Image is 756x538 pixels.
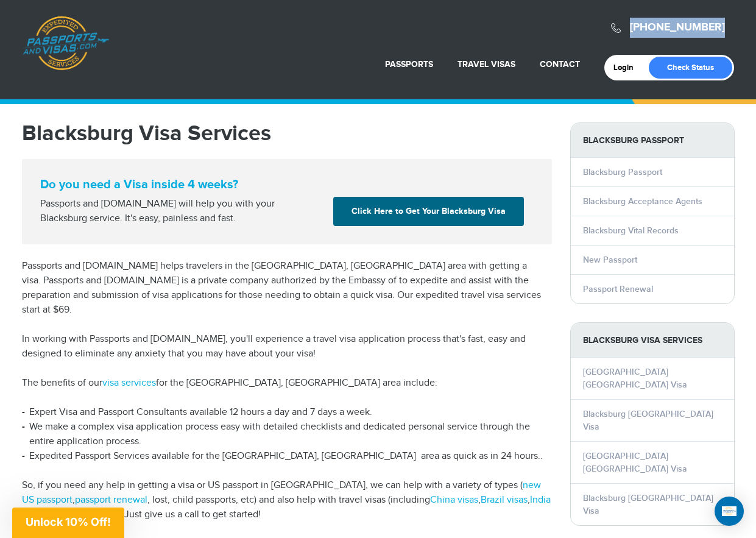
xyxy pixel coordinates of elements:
[35,197,329,226] div: Passports and [DOMAIN_NAME] will help you with your Blacksburg service. It's easy, painless and f...
[40,177,534,192] strong: Do you need a Visa inside 4 weeks?
[583,367,687,390] a: [GEOGRAPHIC_DATA] [GEOGRAPHIC_DATA] Visa
[22,480,541,506] a: new US passport
[583,451,687,474] a: [GEOGRAPHIC_DATA] [GEOGRAPHIC_DATA] Visa
[583,255,637,265] a: New Passport
[571,323,734,358] strong: Blacksburg Visa Services
[583,196,702,207] a: Blacksburg Acceptance Agents
[22,259,552,317] p: Passports and [DOMAIN_NAME] helps travelers in the [GEOGRAPHIC_DATA], [GEOGRAPHIC_DATA] area with...
[583,409,713,432] a: Blacksburg [GEOGRAPHIC_DATA] Visa
[22,420,552,449] li: We make a complex visa application process easy with detailed checklists and dedicated personal s...
[481,494,528,506] a: Brazil visas
[333,197,524,226] a: Click Here to Get Your Blacksburg Visa
[583,493,713,516] a: Blacksburg [GEOGRAPHIC_DATA] Visa
[23,16,109,71] a: Passports & [DOMAIN_NAME]
[430,494,478,506] a: China visas
[583,284,653,294] a: Passport Renewal
[457,59,515,69] a: Travel Visas
[102,377,156,389] a: visa services
[613,63,642,73] a: Login
[630,21,725,34] a: [PHONE_NUMBER]
[583,225,679,236] a: Blacksburg Vital Records
[26,515,111,528] span: Unlock 10% Off!
[22,405,552,420] li: Expert Visa and Passport Consultants available 12 hours a day and 7 days a week.
[715,497,744,526] div: Open Intercom Messenger
[385,59,433,69] a: Passports
[22,122,552,144] h1: Blacksburg Visa Services
[12,508,124,538] div: Unlock 10% Off!
[22,449,552,464] li: Expedited Passport Services available for the [GEOGRAPHIC_DATA], [GEOGRAPHIC_DATA] area as quick ...
[540,59,580,69] a: Contact
[22,376,552,391] p: The benefits of our for the [GEOGRAPHIC_DATA], [GEOGRAPHIC_DATA] area include:
[583,167,662,177] a: Blacksburg Passport
[22,332,552,361] p: In working with Passports and [DOMAIN_NAME], you'll experience a travel visa application process ...
[75,494,147,506] a: passport renewal
[649,57,732,79] a: Check Status
[571,123,734,158] strong: Blacksburg Passport
[22,478,552,522] p: So, if you need any help in getting a visa or US passport in [GEOGRAPHIC_DATA], we can help with ...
